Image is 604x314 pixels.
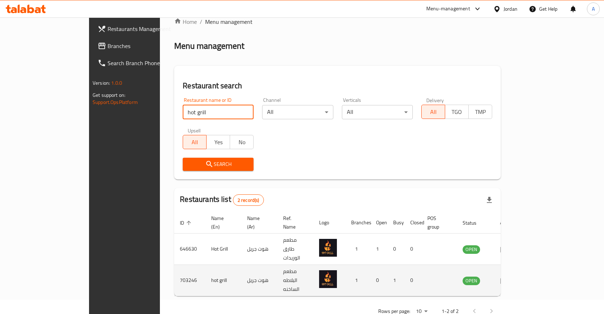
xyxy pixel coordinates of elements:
span: All [186,137,204,147]
img: Hot Grill [319,239,337,257]
td: 1 [345,265,370,296]
div: All [342,105,413,119]
div: Menu [500,245,513,253]
th: Action [494,212,519,234]
td: هوت جريل [241,265,277,296]
span: Version: [93,78,110,88]
nav: breadcrumb [174,17,501,26]
span: ID [180,219,193,227]
button: All [421,105,445,119]
td: 646630 [174,234,205,265]
span: A [592,5,595,13]
span: 2 record(s) [233,197,264,204]
td: مطعم البلاطه الساخنه [277,265,313,296]
span: Name (Ar) [247,214,269,231]
span: TMP [472,107,489,117]
button: TMP [468,105,492,119]
span: OPEN [463,245,480,253]
span: Search Branch Phone [108,59,184,67]
span: Menu management [205,17,252,26]
span: Branches [108,42,184,50]
span: POS group [427,214,448,231]
h2: Restaurants list [180,194,264,206]
td: 0 [405,234,422,265]
td: 0 [370,265,387,296]
span: 1.0.0 [111,78,122,88]
span: Status [463,219,486,227]
h2: Restaurant search [183,80,492,91]
td: 1 [370,234,387,265]
a: Search Branch Phone [92,54,190,72]
a: Restaurants Management [92,20,190,37]
span: TGO [448,107,466,117]
td: 1 [345,234,370,265]
span: Search [188,160,248,169]
th: Closed [405,212,422,234]
th: Branches [345,212,370,234]
button: Yes [206,135,230,149]
a: Support.OpsPlatform [93,98,138,107]
li: / [200,17,202,26]
th: Busy [387,212,405,234]
h2: Menu management [174,40,244,52]
img: hot grill [319,270,337,288]
span: Restaurants Management [108,25,184,33]
span: Yes [209,137,227,147]
td: hot grill [205,265,241,296]
div: All [262,105,333,119]
span: OPEN [463,277,480,285]
th: Logo [313,212,345,234]
div: Export file [481,192,498,209]
span: All [425,107,442,117]
td: 703246 [174,265,205,296]
td: هوت جريل [241,234,277,265]
span: Name (En) [211,214,233,231]
td: 0 [387,234,405,265]
label: Upsell [188,128,201,133]
td: 1 [387,265,405,296]
table: enhanced table [174,212,519,296]
th: Open [370,212,387,234]
div: Menu-management [426,5,470,13]
button: No [230,135,254,149]
td: 0 [405,265,422,296]
button: All [183,135,207,149]
input: Search for restaurant name or ID.. [183,105,254,119]
div: Jordan [504,5,517,13]
span: No [233,137,251,147]
button: Search [183,158,254,171]
label: Delivery [426,98,444,103]
span: Ref. Name [283,214,305,231]
button: TGO [445,105,469,119]
td: مطعم طارق الوريدات [277,234,313,265]
td: Hot Grill [205,234,241,265]
div: Total records count [233,194,264,206]
a: Branches [92,37,190,54]
span: Get support on: [93,90,125,100]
